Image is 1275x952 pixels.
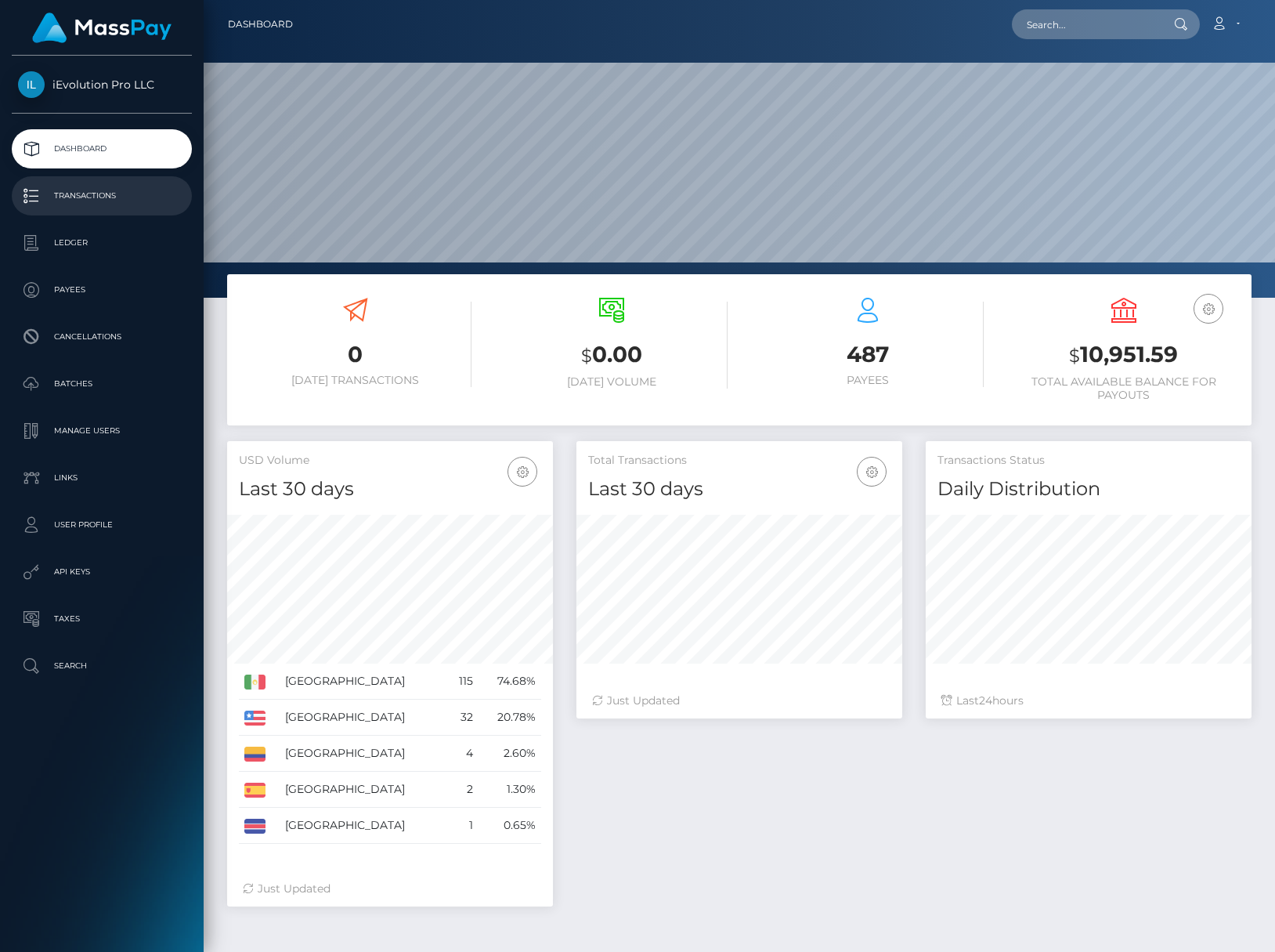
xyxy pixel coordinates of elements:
[239,476,541,503] h4: Last 30 days
[1069,345,1080,367] small: $
[12,176,192,215] a: Transactions
[12,78,192,92] span: iEvolution Pro LLC
[12,458,192,498] a: Links
[937,476,1240,503] h4: Daily Distribution
[495,375,728,389] h6: [DATE] Volume
[12,317,192,357] a: Cancellations
[12,646,192,686] a: Search
[243,881,537,897] div: Just Updated
[1007,339,1240,371] h3: 10,951.59
[941,693,1236,709] div: Last hours
[751,339,984,370] h3: 487
[18,513,186,537] p: User Profile
[18,654,186,678] p: Search
[12,270,192,309] a: Payees
[12,505,192,545] a: User Profile
[280,664,446,700] td: [GEOGRAPHIC_DATA]
[18,184,186,208] p: Transactions
[18,372,186,396] p: Batches
[588,453,890,469] h5: Total Transactions
[446,664,479,700] td: 115
[32,13,172,43] img: MassPay Logo
[592,693,887,709] div: Just Updated
[18,325,186,349] p: Cancellations
[479,772,541,808] td: 1.30%
[244,711,265,725] img: US.png
[18,607,186,631] p: Taxes
[18,560,186,584] p: API Keys
[479,808,541,844] td: 0.65%
[18,137,186,161] p: Dashboard
[751,374,984,387] h6: Payees
[244,819,265,833] img: CR.png
[479,664,541,700] td: 74.68%
[1012,9,1159,39] input: Search...
[280,736,446,772] td: [GEOGRAPHIC_DATA]
[18,278,186,302] p: Payees
[18,419,186,443] p: Manage Users
[244,747,265,761] img: CO.png
[239,453,541,469] h5: USD Volume
[12,411,192,451] a: Manage Users
[446,772,479,808] td: 2
[495,339,728,371] h3: 0.00
[12,599,192,639] a: Taxes
[446,736,479,772] td: 4
[479,736,541,772] td: 2.60%
[244,783,265,797] img: ES.png
[12,223,192,262] a: Ledger
[228,8,293,41] a: Dashboard
[280,808,446,844] td: [GEOGRAPHIC_DATA]
[12,129,192,168] a: Dashboard
[979,693,992,708] span: 24
[239,339,471,370] h3: 0
[18,231,186,255] p: Ledger
[280,772,446,808] td: [GEOGRAPHIC_DATA]
[581,345,592,367] small: $
[12,364,192,404] a: Batches
[244,675,265,689] img: MX.png
[12,552,192,592] a: API Keys
[479,700,541,736] td: 20.78%
[937,453,1240,469] h5: Transactions Status
[18,466,186,490] p: Links
[446,808,479,844] td: 1
[1007,375,1240,402] h6: Total Available Balance for Payouts
[18,71,45,98] img: iEvolution Pro LLC
[280,700,446,736] td: [GEOGRAPHIC_DATA]
[239,374,471,387] h6: [DATE] Transactions
[446,700,479,736] td: 32
[588,476,890,503] h4: Last 30 days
